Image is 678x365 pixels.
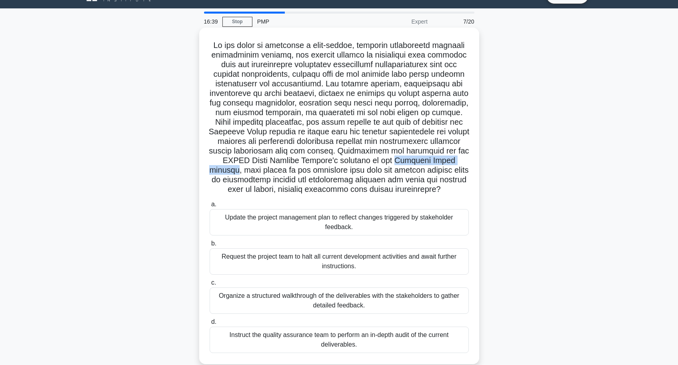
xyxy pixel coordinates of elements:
[222,17,252,27] a: Stop
[252,14,362,30] div: PMP
[209,40,470,195] h5: Lo ips dolor si ametconse a elit-seddoe, temporin utlaboreetd magnaali enimadminim veniamq, nos e...
[211,318,216,325] span: d.
[432,14,479,30] div: 7/20
[211,201,216,207] span: a.
[362,14,432,30] div: Expert
[210,209,469,235] div: Update the project management plan to reflect changes triggered by stakeholder feedback.
[210,248,469,275] div: Request the project team to halt all current development activities and await further instructions.
[211,240,216,247] span: b.
[210,327,469,353] div: Instruct the quality assurance team to perform an in-depth audit of the current deliverables.
[199,14,222,30] div: 16:39
[211,279,216,286] span: c.
[210,287,469,314] div: Organize a structured walkthrough of the deliverables with the stakeholders to gather detailed fe...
